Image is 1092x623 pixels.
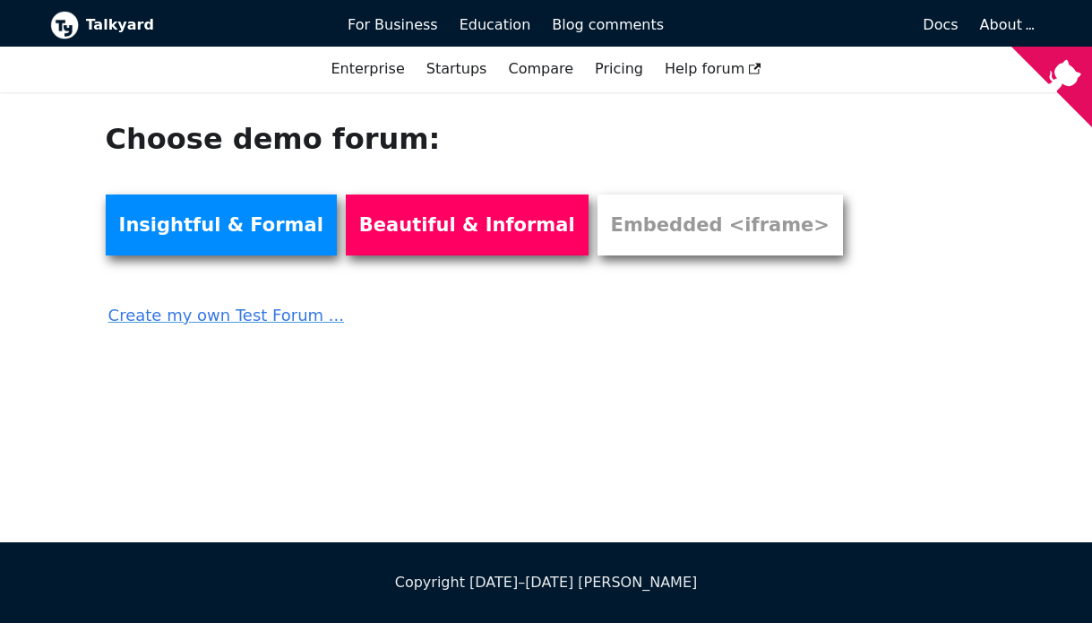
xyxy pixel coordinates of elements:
img: Talkyard logo [50,11,79,39]
a: About [980,16,1032,33]
a: Talkyard logoTalkyard [50,11,323,39]
span: Education [460,16,531,33]
span: Docs [923,16,958,33]
span: For Business [348,16,438,33]
a: Help forum [654,54,772,84]
a: Startups [416,54,498,84]
h1: Choose demo forum: [106,121,805,157]
a: Beautiful & Informal [346,195,589,255]
div: Copyright [DATE]–[DATE] [PERSON_NAME] [50,571,1043,594]
a: Enterprise [320,54,415,84]
a: Embedded <iframe> [598,195,843,255]
span: Help forum [665,60,761,77]
a: Create my own Test Forum ... [106,290,805,329]
b: Talkyard [86,13,323,37]
a: For Business [337,10,449,40]
a: Compare [508,60,573,77]
a: Docs [675,10,969,40]
a: Pricing [584,54,654,84]
a: Education [449,10,542,40]
a: Insightful & Formal [106,195,337,255]
span: Blog comments [552,16,664,33]
a: Blog comments [541,10,675,40]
